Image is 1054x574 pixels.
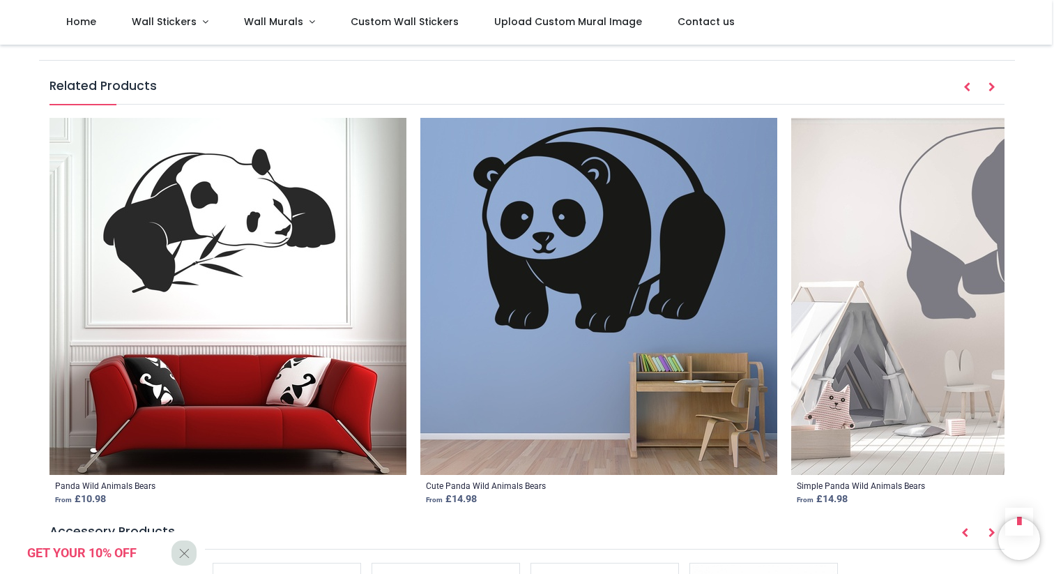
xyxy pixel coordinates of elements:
span: Wall Murals [244,15,303,29]
a: Panda Wild Animals Bears [55,481,155,492]
a: Simple Panda Wild Animals Bears [797,481,925,492]
img: Cute Panda Wild Animals Bears Wall Sticker [420,118,777,475]
h5: Related Products [49,77,1005,104]
span: Contact us [678,15,735,29]
iframe: Brevo live chat [998,518,1040,560]
strong: £ 14.98 [426,493,477,505]
button: Next [979,76,1005,100]
span: From [797,496,814,504]
span: From [55,496,72,504]
img: Panda Wild Animals Bears Wall Sticker [49,118,406,475]
span: From [426,496,443,504]
span: Upload Custom Mural Image [494,15,642,29]
button: Prev [952,522,977,545]
strong: £ 14.98 [797,493,848,505]
button: Prev [954,76,979,100]
span: Wall Stickers [132,15,197,29]
button: Next [979,522,1005,545]
span: Custom Wall Stickers [351,15,459,29]
strong: £ 10.98 [55,493,106,505]
span: Home [66,15,96,29]
a: Cute Panda Wild Animals Bears [426,481,546,492]
h5: Accessory Products [49,523,1005,550]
